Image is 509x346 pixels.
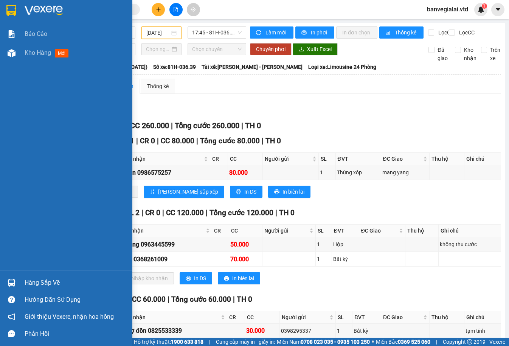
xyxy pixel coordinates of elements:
[25,294,127,306] div: Hướng dẫn sử dụng
[115,227,204,235] span: Người nhận
[230,240,261,249] div: 50.000
[144,186,224,198] button: sort-ascending[PERSON_NAME] sắp xếp
[141,208,143,217] span: |
[336,311,352,324] th: SL
[436,338,437,346] span: |
[250,43,292,55] button: Chuyển phơi
[482,3,487,9] sup: 1
[191,7,196,12] span: aim
[150,189,155,195] span: sort-ascending
[187,3,200,16] button: aim
[383,155,422,163] span: ĐC Giao
[8,279,16,287] img: warehouse-icon
[114,240,211,249] div: anh sáng 0963445599
[210,153,228,165] th: CR
[237,295,252,304] span: TH 0
[200,137,260,145] span: Tổng cước 80.000
[308,63,376,71] span: Loại xe: Limousine 24 Phòng
[354,327,380,335] div: Bất kỳ
[236,189,241,195] span: printer
[145,208,160,217] span: CR 0
[405,225,439,237] th: Thu hộ
[464,311,501,324] th: Ghi chú
[352,311,381,324] th: ĐVT
[245,121,261,130] span: TH 0
[194,274,206,282] span: In DS
[125,208,140,217] span: SL 2
[140,137,155,145] span: CR 0
[264,227,308,235] span: Người gửi
[173,7,178,12] span: file-add
[250,26,293,39] button: syncLàm mới
[168,295,169,304] span: |
[117,313,219,321] span: Người nhận
[293,43,338,55] button: downloadXuất Excel
[385,30,392,36] span: bar-chart
[317,240,330,248] div: 1
[169,3,183,16] button: file-add
[146,29,170,37] input: 12/09/2025
[162,208,164,217] span: |
[495,6,501,13] span: caret-down
[6,5,16,16] img: logo-vxr
[209,208,273,217] span: Tổng cước 120.000
[295,26,334,39] button: printerIn phơi
[232,274,254,282] span: In biên lai
[299,47,304,53] span: download
[301,30,308,36] span: printer
[192,27,242,38] span: 17:45 - 81H-036.39
[233,295,235,304] span: |
[316,225,332,237] th: SL
[171,121,173,130] span: |
[130,121,169,130] span: CC 260.000
[333,240,358,248] div: Hộp
[435,46,451,62] span: Đã giao
[279,208,295,217] span: TH 0
[229,225,262,237] th: CC
[464,153,501,165] th: Ghi chú
[8,296,15,303] span: question-circle
[228,153,263,165] th: CC
[202,63,303,71] span: Tài xế: [PERSON_NAME] - [PERSON_NAME]
[116,326,226,335] div: lài chợ đồn 0825533339
[336,153,381,165] th: ĐVT
[224,276,229,282] span: printer
[483,3,486,9] span: 1
[117,272,174,284] button: downloadNhập kho nhận
[241,121,243,130] span: |
[301,339,370,345] strong: 0708 023 035 - 0935 103 250
[161,137,194,145] span: CC 80.000
[245,311,280,324] th: CC
[196,137,198,145] span: |
[230,254,261,264] div: 70.000
[430,311,464,324] th: Thu hộ
[147,82,169,90] div: Thống kê
[8,330,15,337] span: message
[136,137,138,145] span: |
[227,311,245,324] th: CR
[25,29,47,39] span: Báo cáo
[395,28,417,37] span: Thống kê
[268,186,310,198] button: printerIn biên lai
[456,28,476,37] span: Lọc CC
[230,186,262,198] button: printerIn DS
[439,225,501,237] th: Ghi chú
[336,26,377,39] button: In đơn chọn
[186,276,191,282] span: printer
[244,188,256,196] span: In DS
[229,168,261,177] div: 80.000
[246,326,278,335] div: 30.000
[8,313,15,320] span: notification
[256,30,262,36] span: sync
[376,338,430,346] span: Miền Bắc
[166,208,204,217] span: CC 120.000
[8,49,16,57] img: warehouse-icon
[478,6,484,13] img: icon-new-feature
[157,137,159,145] span: |
[275,208,277,217] span: |
[158,188,218,196] span: [PERSON_NAME] sắp xếp
[117,155,202,163] span: Người nhận
[8,30,16,38] img: solution-icon
[383,313,422,321] span: ĐC Giao
[274,189,279,195] span: printer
